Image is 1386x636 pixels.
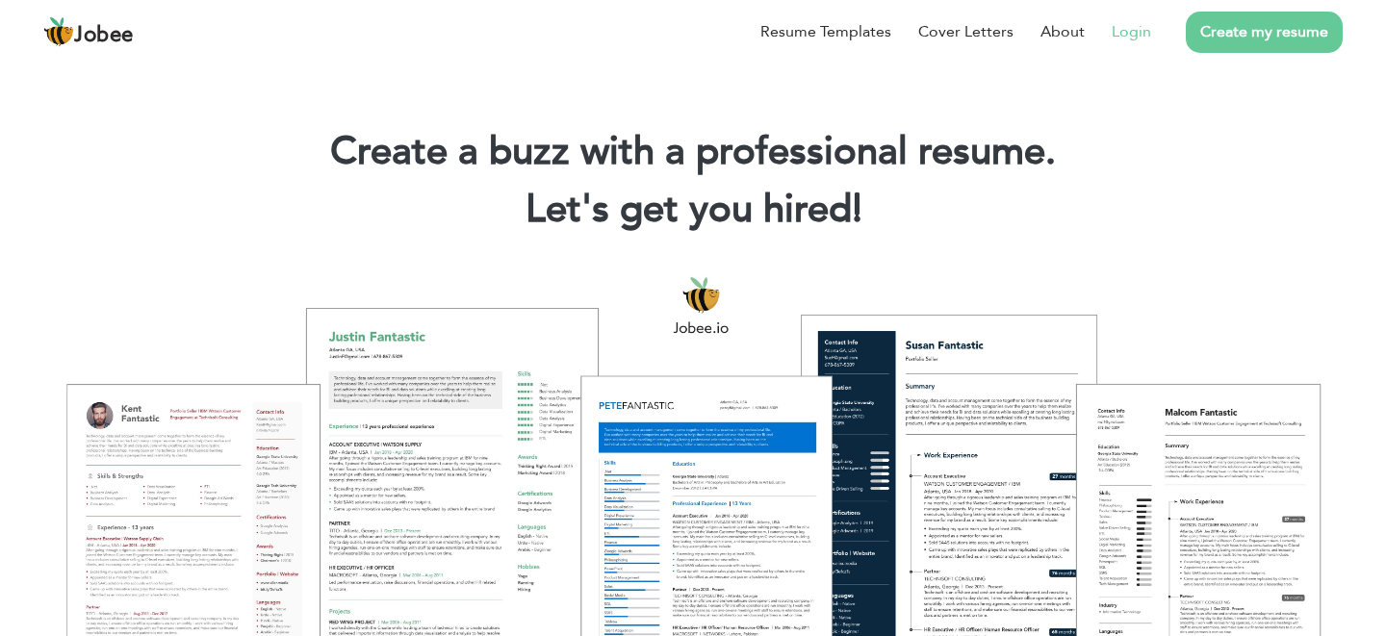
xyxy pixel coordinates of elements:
[1040,20,1085,43] a: About
[29,185,1357,235] h2: Let's
[1186,12,1343,53] a: Create my resume
[620,183,862,236] span: get you hired!
[29,127,1357,177] h1: Create a buzz with a professional resume.
[760,20,891,43] a: Resume Templates
[43,16,74,47] img: jobee.io
[853,183,861,236] span: |
[74,25,134,46] span: Jobee
[1112,20,1151,43] a: Login
[918,20,1014,43] a: Cover Letters
[43,16,134,47] a: Jobee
